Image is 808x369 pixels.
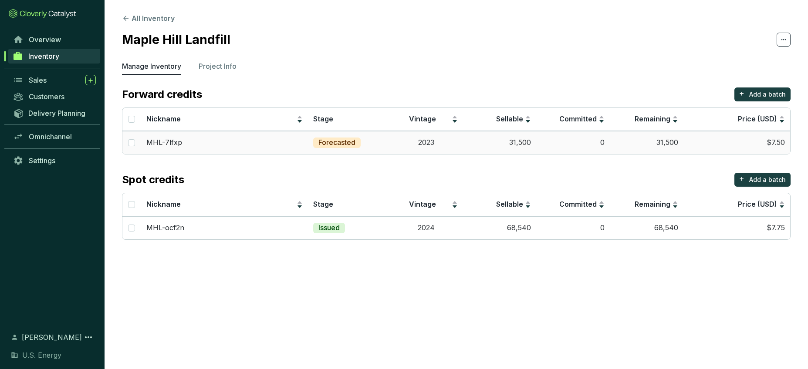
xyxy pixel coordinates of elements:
[22,350,61,360] span: U.S. Energy
[313,114,333,123] span: Stage
[635,114,670,123] span: Remaining
[463,216,537,239] td: 68,540
[610,216,683,239] td: 68,540
[463,131,537,154] td: 31,500
[318,223,340,233] p: Issued
[496,200,523,208] span: Sellable
[122,173,184,187] p: Spot credits
[738,200,777,208] span: Price (USD)
[389,216,463,239] td: 2024
[683,131,790,154] td: $7.50
[29,92,64,101] span: Customers
[122,13,175,23] button: All Inventory
[496,114,523,123] span: Sellable
[29,156,55,165] span: Settings
[409,200,436,208] span: Vintage
[122,87,202,101] p: Forward credits
[9,32,100,47] a: Overview
[9,106,100,120] a: Delivery Planning
[749,90,786,99] p: Add a batch
[146,138,182,148] p: MHL-7lfxp
[749,175,786,184] p: Add a batch
[536,131,610,154] td: 0
[559,200,597,208] span: Committed
[146,200,181,208] span: Nickname
[739,87,744,100] p: +
[9,153,100,168] a: Settings
[122,30,230,49] h2: Maple Hill Landfill
[146,223,184,233] p: MHL-ocf2n
[28,52,59,60] span: Inventory
[146,114,181,123] span: Nickname
[313,200,333,208] span: Stage
[738,114,777,123] span: Price (USD)
[29,132,72,141] span: Omnichannel
[683,216,790,239] td: $7.75
[308,108,389,131] th: Stage
[308,193,389,216] th: Stage
[122,61,181,71] p: Manage Inventory
[9,129,100,144] a: Omnichannel
[559,114,597,123] span: Committed
[389,131,463,154] td: 2023
[29,76,47,84] span: Sales
[22,332,82,342] span: [PERSON_NAME]
[635,200,670,208] span: Remaining
[409,114,436,123] span: Vintage
[29,35,61,44] span: Overview
[610,131,683,154] td: 31,500
[9,89,100,104] a: Customers
[739,173,744,185] p: +
[28,109,85,117] span: Delivery Planning
[318,138,355,148] p: Forecasted
[734,173,791,187] button: +Add a batch
[536,216,610,239] td: 0
[9,73,100,87] a: Sales
[199,61,237,71] p: Project Info
[8,49,100,64] a: Inventory
[734,87,791,101] button: +Add a batch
